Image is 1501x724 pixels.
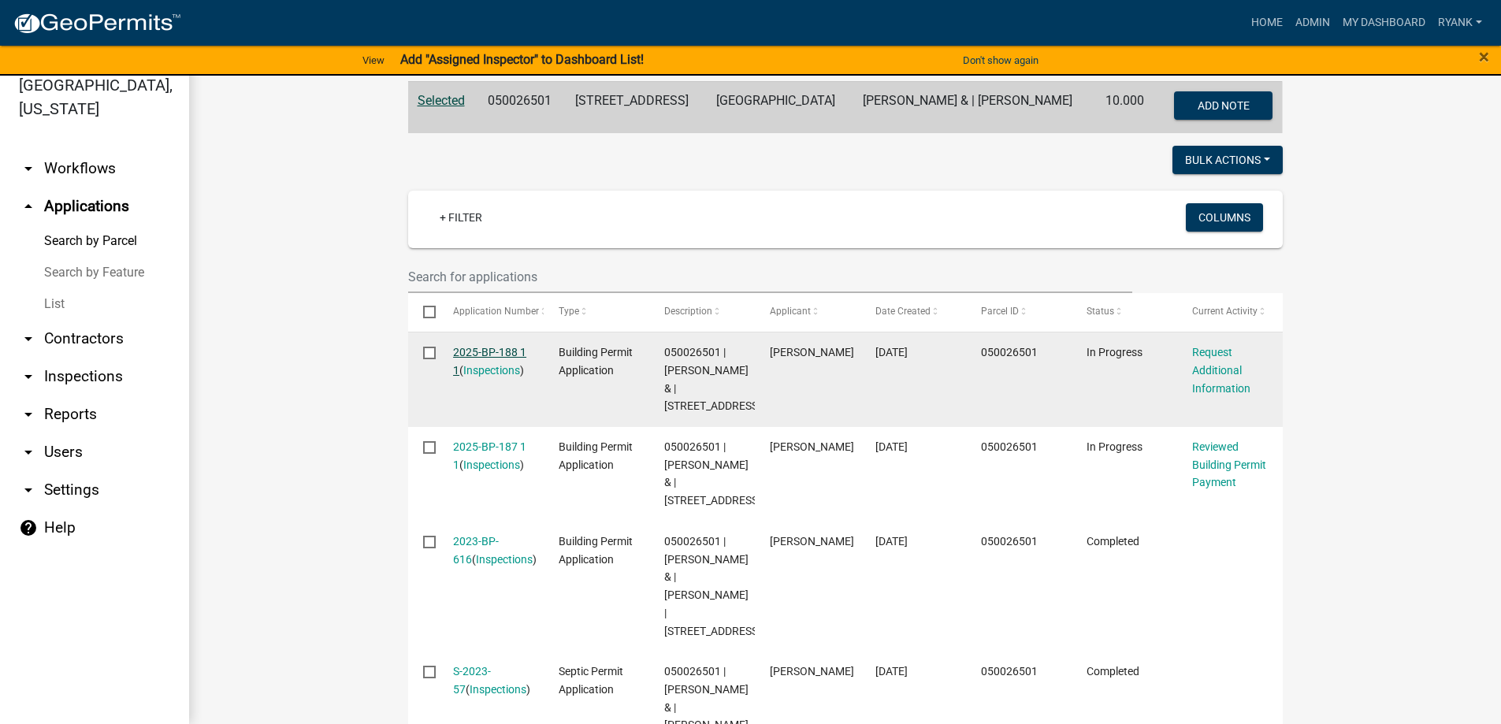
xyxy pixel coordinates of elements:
[19,443,38,462] i: arrow_drop_down
[1198,98,1250,111] span: Add Note
[770,535,854,548] span: Sean Moe
[559,346,633,377] span: Building Permit Application
[755,293,860,331] datatable-header-cell: Applicant
[1479,46,1489,68] span: ×
[1289,8,1336,38] a: Admin
[438,293,544,331] datatable-header-cell: Application Number
[957,47,1045,73] button: Don't show again
[981,440,1038,453] span: 050026501
[19,329,38,348] i: arrow_drop_down
[1336,8,1432,38] a: My Dashboard
[1192,306,1258,317] span: Current Activity
[875,346,908,358] span: 08/04/2025
[664,440,761,507] span: 050026501 | DAVID J HOFFMAN & | 13787 165TH AVE NE
[1087,306,1114,317] span: Status
[770,346,854,358] span: Sean Moe
[19,481,38,499] i: arrow_drop_down
[875,440,908,453] span: 08/04/2025
[453,346,526,377] a: 2025-BP-188 1 1
[1432,8,1488,38] a: RyanK
[1245,8,1289,38] a: Home
[1072,293,1177,331] datatable-header-cell: Status
[770,665,854,678] span: Sean Moe
[664,306,712,317] span: Description
[566,81,707,133] td: [STREET_ADDRESS]
[453,665,491,696] a: S-2023-57
[1177,293,1283,331] datatable-header-cell: Current Activity
[19,405,38,424] i: arrow_drop_down
[853,81,1096,133] td: [PERSON_NAME] & | [PERSON_NAME]
[453,306,539,317] span: Application Number
[418,93,465,108] a: Selected
[1087,535,1139,548] span: Completed
[356,47,391,73] a: View
[476,553,533,566] a: Inspections
[664,535,761,637] span: 050026501 | DAVID J HOFFMAN & | KATHLEEN C HOFFMAN | 13787 165TH AVE NE
[1087,665,1139,678] span: Completed
[559,440,633,471] span: Building Permit Application
[981,306,1019,317] span: Parcel ID
[1192,346,1250,395] a: Request Additional Information
[463,364,520,377] a: Inspections
[664,346,761,412] span: 050026501 | DAVID J HOFFMAN & | 13787 165TH AVE NE
[1096,81,1157,133] td: 10.000
[981,665,1038,678] span: 050026501
[19,518,38,537] i: help
[408,293,438,331] datatable-header-cell: Select
[463,459,520,471] a: Inspections
[707,81,853,133] td: [GEOGRAPHIC_DATA]
[470,683,526,696] a: Inspections
[19,159,38,178] i: arrow_drop_down
[860,293,966,331] datatable-header-cell: Date Created
[875,535,908,548] span: 11/17/2023
[1087,346,1142,358] span: In Progress
[453,440,526,471] a: 2025-BP-187 1 1
[559,306,579,317] span: Type
[770,306,811,317] span: Applicant
[453,535,499,566] a: 2023-BP-616
[966,293,1072,331] datatable-header-cell: Parcel ID
[453,343,529,380] div: ( )
[559,665,623,696] span: Septic Permit Application
[453,533,529,569] div: ( )
[981,535,1038,548] span: 050026501
[453,663,529,699] div: ( )
[1174,91,1273,120] button: Add Note
[559,535,633,566] span: Building Permit Application
[770,440,854,453] span: Sean Moe
[1479,47,1489,66] button: Close
[875,306,931,317] span: Date Created
[1186,203,1263,232] button: Columns
[1087,440,1142,453] span: In Progress
[19,367,38,386] i: arrow_drop_down
[400,52,644,67] strong: Add "Assigned Inspector" to Dashboard List!
[875,665,908,678] span: 08/31/2023
[408,261,1133,293] input: Search for applications
[478,81,567,133] td: 050026501
[544,293,649,331] datatable-header-cell: Type
[1192,440,1266,489] a: Reviewed Building Permit Payment
[649,293,755,331] datatable-header-cell: Description
[453,438,529,474] div: ( )
[981,346,1038,358] span: 050026501
[1172,146,1283,174] button: Bulk Actions
[19,197,38,216] i: arrow_drop_up
[427,203,495,232] a: + Filter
